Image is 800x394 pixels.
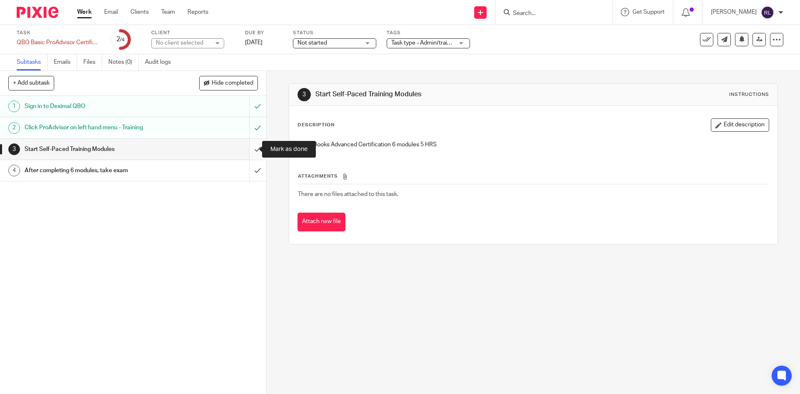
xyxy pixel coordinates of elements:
[315,90,551,99] h1: Start Self-Paced Training Modules
[8,76,54,90] button: + Add subtask
[25,143,169,156] h1: Start Self-Paced Training Modules
[632,9,665,15] span: Get Support
[298,191,398,197] span: There are no files attached to this task.
[116,35,125,44] div: 2
[8,165,20,176] div: 4
[17,38,100,47] div: QBO Basic ProAdvisor Certification
[761,6,774,19] img: svg%3E
[25,164,169,177] h1: After completing 6 modules, take exam
[187,8,208,16] a: Reports
[212,80,253,87] span: Hide completed
[199,76,258,90] button: Hide completed
[245,30,282,36] label: Due by
[25,100,169,113] h1: Sign in to Deximal QBO
[104,8,118,16] a: Email
[297,40,327,46] span: Not started
[17,30,100,36] label: Task
[245,40,262,45] span: [DATE]
[8,100,20,112] div: 1
[297,88,311,101] div: 3
[130,8,149,16] a: Clients
[145,54,177,70] a: Audit logs
[17,54,47,70] a: Subtasks
[83,54,102,70] a: Files
[54,54,77,70] a: Emails
[297,122,335,128] p: Description
[8,143,20,155] div: 3
[120,38,125,42] small: /4
[77,8,92,16] a: Work
[711,118,769,132] button: Edit description
[298,141,768,149] p: QuickBooks Advanced Certification 6 modules 5 HRS
[729,91,769,98] div: Instructions
[151,30,235,36] label: Client
[711,8,757,16] p: [PERSON_NAME]
[297,213,345,231] button: Attach new file
[108,54,139,70] a: Notes (0)
[17,7,58,18] img: Pixie
[293,30,376,36] label: Status
[161,8,175,16] a: Team
[391,40,458,46] span: Task type - Admin/training
[8,122,20,134] div: 2
[298,174,338,178] span: Attachments
[387,30,470,36] label: Tags
[25,121,169,134] h1: Click ProAdvisor on left hand menu - Training
[156,39,210,47] div: No client selected
[512,10,587,18] input: Search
